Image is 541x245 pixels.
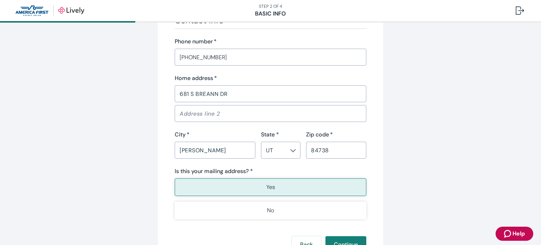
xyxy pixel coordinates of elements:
[290,148,296,153] svg: Chevron icon
[175,50,366,64] input: (555) 555-5555
[266,183,275,191] p: Yes
[175,130,189,139] label: City
[510,2,530,19] button: Log out
[504,229,512,238] svg: Zendesk support icon
[263,145,287,155] input: --
[175,37,217,46] label: Phone number
[15,5,84,16] img: Lively
[261,130,279,139] label: State *
[306,130,333,139] label: Zip code
[175,202,366,219] button: No
[290,147,297,154] button: Open
[512,229,525,238] span: Help
[175,178,366,196] button: Yes
[496,227,533,241] button: Zendesk support iconHelp
[175,74,217,82] label: Home address
[267,206,274,215] p: No
[306,143,366,157] input: Zip code
[175,106,366,121] input: Address line 2
[175,143,255,157] input: City
[175,87,366,101] input: Address line 1
[175,167,253,176] label: Is this your mailing address? *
